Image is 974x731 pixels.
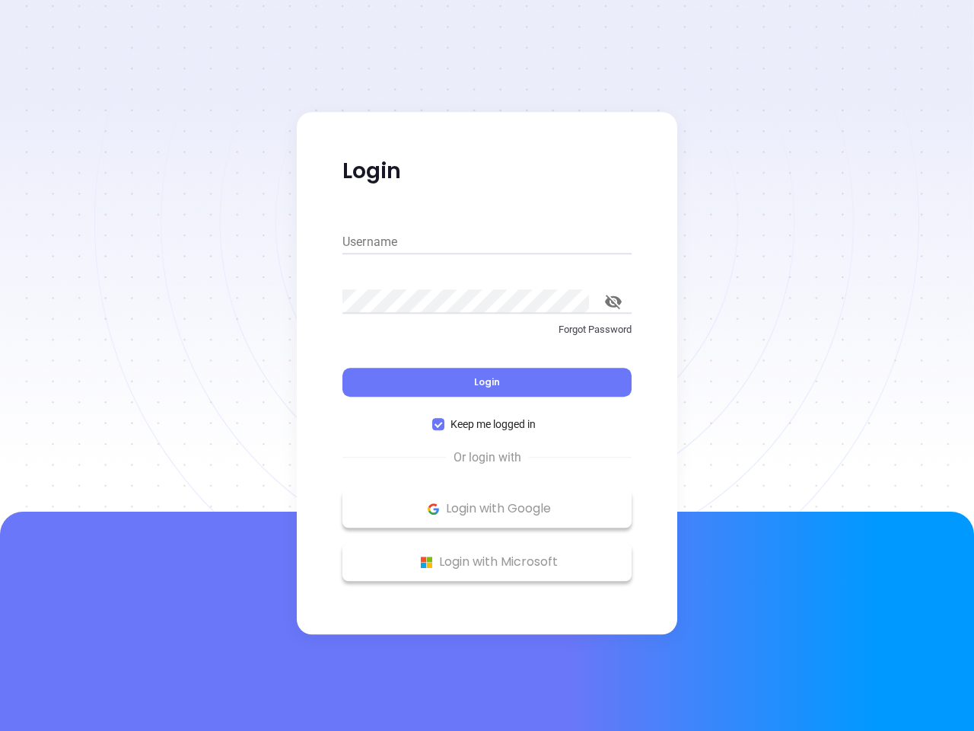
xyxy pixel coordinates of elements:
p: Login [342,158,632,185]
p: Login with Microsoft [350,551,624,573]
p: Forgot Password [342,322,632,337]
a: Forgot Password [342,322,632,350]
button: Google Logo Login with Google [342,490,632,528]
button: Microsoft Logo Login with Microsoft [342,543,632,581]
button: toggle password visibility [595,283,632,320]
img: Google Logo [424,500,443,519]
span: Login [474,375,500,388]
p: Login with Google [350,497,624,520]
span: Or login with [446,448,529,467]
img: Microsoft Logo [417,553,436,572]
button: Login [342,368,632,397]
span: Keep me logged in [444,416,542,433]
